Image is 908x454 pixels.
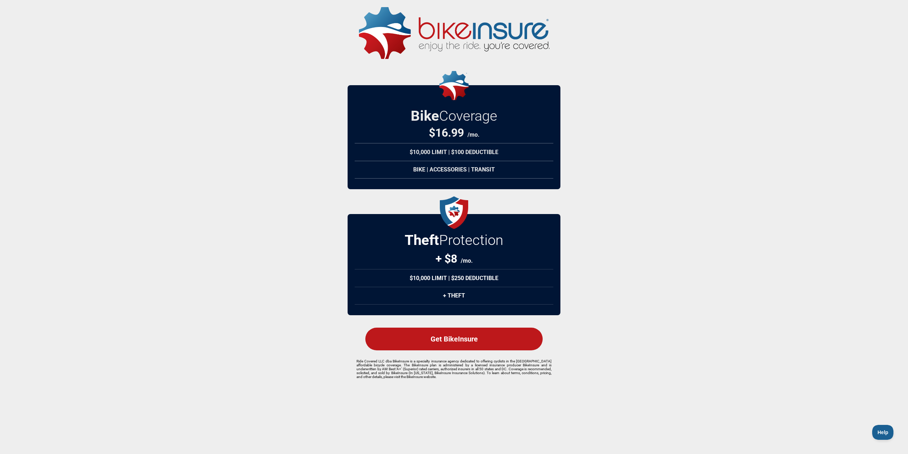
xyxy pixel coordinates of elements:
div: Bike | Accessories | Transit [355,161,553,179]
strong: Theft [405,232,439,248]
span: Coverage [439,108,497,124]
h2: Bike [411,108,497,124]
div: $16.99 [429,126,480,140]
div: + Theft [355,287,553,305]
iframe: Toggle Customer Support [872,425,894,440]
div: Get BikeInsure [365,328,543,350]
div: + $8 [436,252,473,266]
h2: Protection [405,232,503,248]
span: /mo. [467,131,480,138]
div: $10,000 Limit | $250 Deductible [355,269,553,287]
span: /mo. [461,257,473,264]
p: Ride Covered LLC dba BikeInsure is a specialty insurance agency dedicated to offering cyclists in... [356,359,552,379]
div: $10,000 Limit | $100 Deductible [355,143,553,161]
